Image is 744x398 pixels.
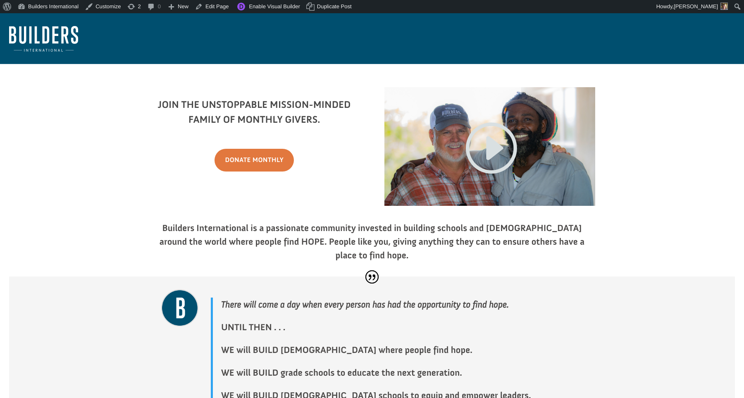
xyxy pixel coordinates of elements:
strong: WE will BUILD [DEMOGRAPHIC_DATA] where people find hope. [221,344,472,355]
strong: Join the unstoppable mission-minded family of monthly givers. [158,99,351,126]
strong: UNTIL THEN . . . [221,322,285,333]
strong: There will come a day when every person has had the opportunity to find hope. [221,299,509,310]
a: Donate Monthly [215,149,293,172]
strong: Builders International is a passionate community invested in building schools and [DEMOGRAPHIC_DA... [160,222,584,261]
strong: WE will BUILD grade schools to educate the next generation. [221,367,462,378]
span: [PERSON_NAME] [674,3,718,10]
img: Builders International [9,26,78,52]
